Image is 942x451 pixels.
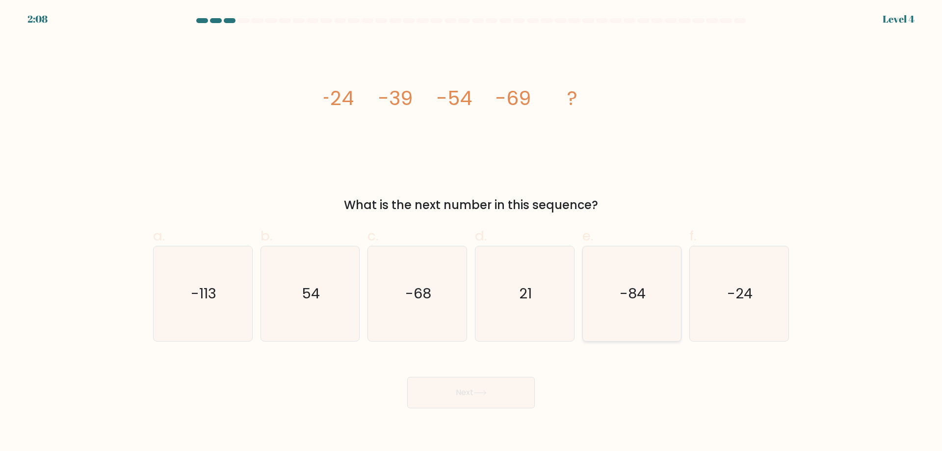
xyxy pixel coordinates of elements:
[407,377,535,408] button: Next
[378,84,413,112] tspan: -39
[319,84,354,112] tspan: -24
[519,284,532,303] text: 21
[367,226,378,245] span: c.
[496,84,531,112] tspan: -69
[191,284,216,303] text: -113
[883,12,915,27] div: Level 4
[437,84,472,112] tspan: -54
[261,226,272,245] span: b.
[567,84,577,112] tspan: ?
[689,226,696,245] span: f.
[153,226,165,245] span: a.
[620,284,646,303] text: -84
[159,196,783,214] div: What is the next number in this sequence?
[475,226,487,245] span: d.
[582,226,593,245] span: e.
[302,284,320,303] text: 54
[27,12,48,27] div: 2:08
[728,284,753,303] text: -24
[405,284,431,303] text: -68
